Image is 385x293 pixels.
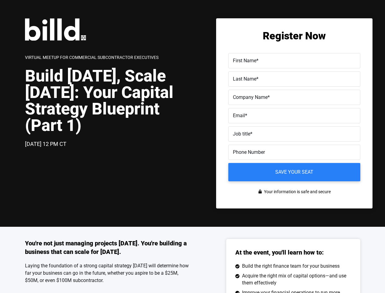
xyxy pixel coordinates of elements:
span: Build the right finance team for your business [241,263,340,269]
span: Your information is safe and secure [262,187,331,196]
p: Laying the foundation of a strong capital strategy [DATE] will determine how far your business ca... [25,262,193,284]
h1: Build [DATE], Scale [DATE]: Your Capital Strategy Blueprint (Part 1) [25,68,193,134]
span: First Name [233,58,256,63]
h3: At the event, you'll learn how to: [235,248,324,257]
span: [DATE] 12 PM CT [25,141,66,147]
input: Save your seat [228,163,360,181]
h2: Register Now [228,31,360,41]
span: Job title [233,131,250,137]
span: Phone Number [233,149,265,155]
span: Company Name [233,94,268,100]
span: Email [233,113,245,118]
h3: You're not just managing projects [DATE]. You're building a business that can scale for [DATE]. [25,239,193,256]
span: Acquire the right mix of capital options—and use them effectively [241,273,351,286]
span: Virtual Meetup for Commercial Subcontractor Executives [25,55,159,60]
span: Last Name [233,76,256,82]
